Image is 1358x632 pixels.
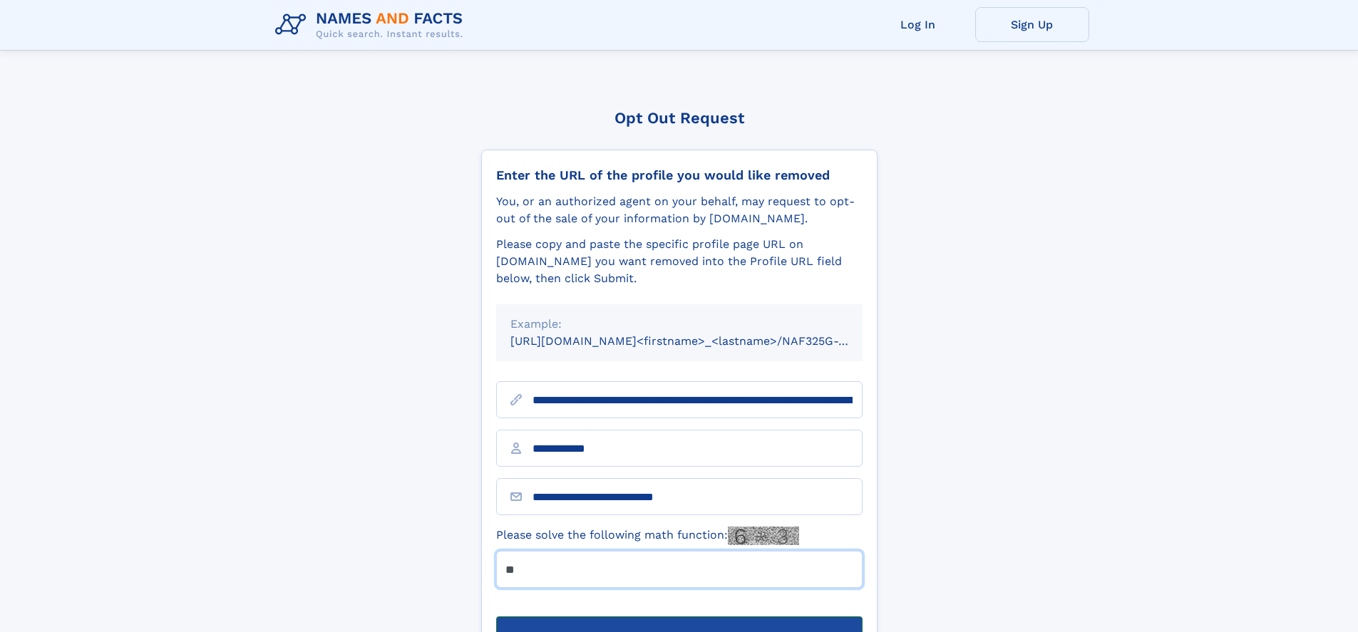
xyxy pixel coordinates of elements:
div: Example: [510,316,848,333]
a: Log In [861,7,975,42]
div: Opt Out Request [481,109,878,127]
img: Logo Names and Facts [269,6,475,44]
div: Please copy and paste the specific profile page URL on [DOMAIN_NAME] you want removed into the Pr... [496,236,863,287]
small: [URL][DOMAIN_NAME]<firstname>_<lastname>/NAF325G-xxxxxxxx [510,334,890,348]
div: Enter the URL of the profile you would like removed [496,167,863,183]
div: You, or an authorized agent on your behalf, may request to opt-out of the sale of your informatio... [496,193,863,227]
label: Please solve the following math function: [496,527,799,545]
a: Sign Up [975,7,1089,42]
